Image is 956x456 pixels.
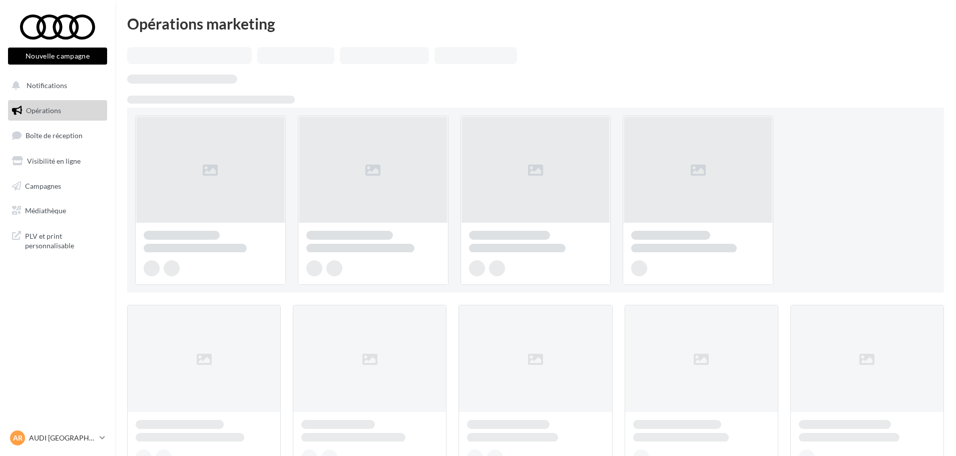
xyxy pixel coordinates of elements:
span: Opérations [26,106,61,115]
a: Boîte de réception [6,125,109,146]
p: AUDI [GEOGRAPHIC_DATA] [29,433,96,443]
a: AR AUDI [GEOGRAPHIC_DATA] [8,428,107,447]
span: PLV et print personnalisable [25,229,103,251]
a: Médiathèque [6,200,109,221]
a: PLV et print personnalisable [6,225,109,255]
span: AR [13,433,23,443]
a: Opérations [6,100,109,121]
span: Visibilité en ligne [27,157,81,165]
a: Visibilité en ligne [6,151,109,172]
span: Boîte de réception [26,131,83,140]
span: Campagnes [25,181,61,190]
span: Médiathèque [25,206,66,215]
a: Campagnes [6,176,109,197]
div: Opérations marketing [127,16,944,31]
span: Notifications [27,81,67,90]
button: Nouvelle campagne [8,48,107,65]
button: Notifications [6,75,105,96]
